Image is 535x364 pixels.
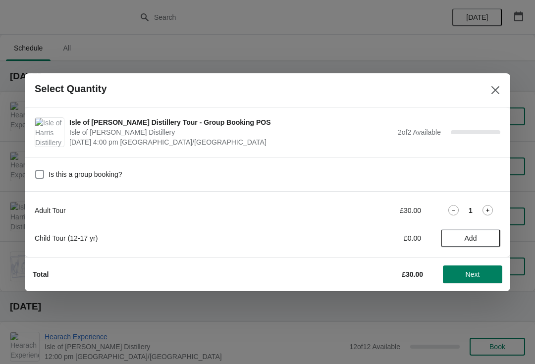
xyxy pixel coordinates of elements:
[69,117,393,127] span: Isle of [PERSON_NAME] Distillery Tour - Group Booking POS
[35,233,310,243] div: Child Tour (12-17 yr)
[49,169,122,179] span: Is this a group booking?
[35,83,107,95] h2: Select Quantity
[329,206,421,215] div: £30.00
[402,270,423,278] strong: £30.00
[329,233,421,243] div: £0.00
[398,128,441,136] span: 2 of 2 Available
[443,265,502,283] button: Next
[486,81,504,99] button: Close
[35,206,310,215] div: Adult Tour
[466,270,480,278] span: Next
[35,118,64,147] img: Isle of Harris Distillery Tour - Group Booking POS | Isle of Harris Distillery | September 1 | 4:...
[69,127,393,137] span: Isle of [PERSON_NAME] Distillery
[469,206,473,215] strong: 1
[441,229,500,247] button: Add
[69,137,393,147] span: [DATE] 4:00 pm [GEOGRAPHIC_DATA]/[GEOGRAPHIC_DATA]
[33,270,49,278] strong: Total
[465,234,477,242] span: Add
